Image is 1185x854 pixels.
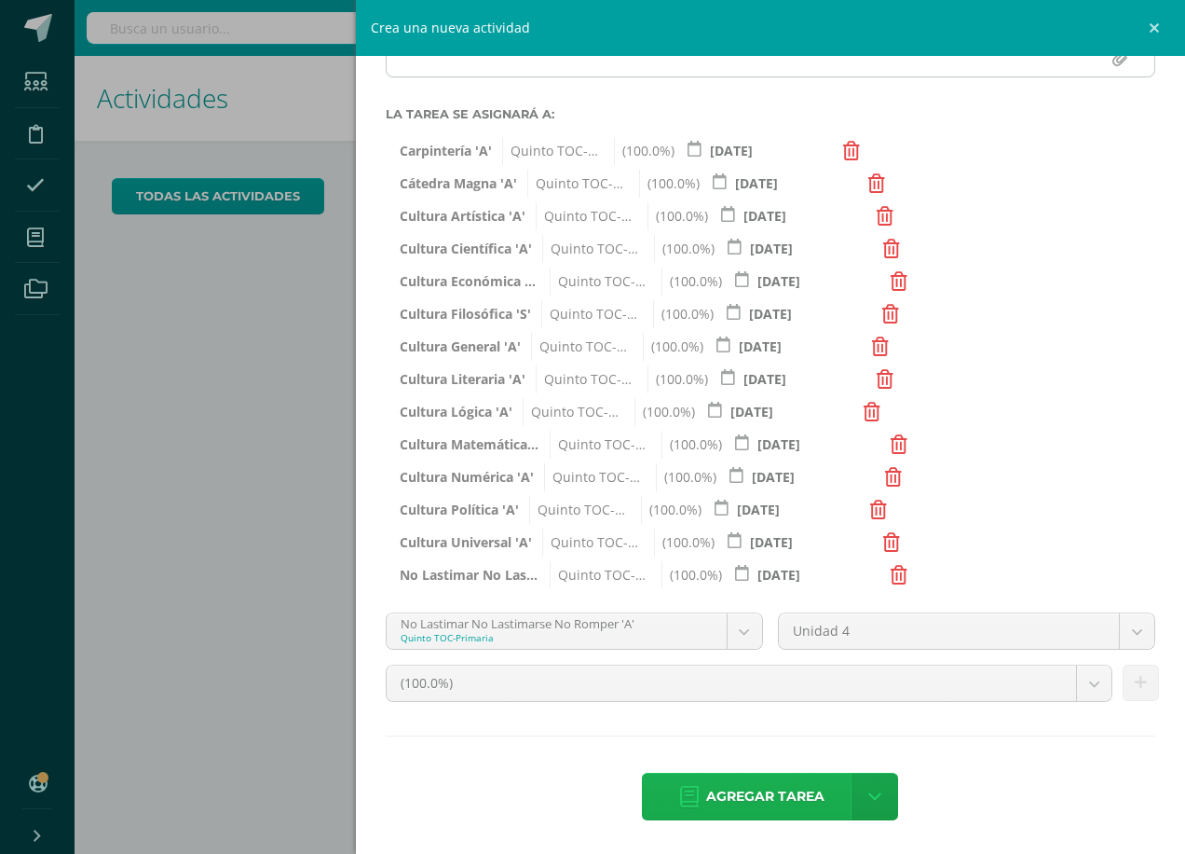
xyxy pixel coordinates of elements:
[639,170,700,198] span: (100.0%)
[400,333,521,361] span: Cultura General 'A'
[400,463,534,491] span: Cultura Numérica 'A'
[523,398,624,426] span: Quinto TOC-Primaria
[502,137,604,165] span: Quinto TOC-Primaria
[542,529,644,557] span: Quinto TOC-Primaria
[541,300,643,328] span: Quinto TOC-Primaria
[656,463,716,491] span: (100.0%)
[400,529,532,557] span: Cultura Universal 'A'
[550,431,651,459] span: Quinto TOC-Primaria
[614,137,674,165] span: (100.0%)
[400,300,531,328] span: Cultura Filosófica 'S'
[634,398,695,426] span: (100.0%)
[653,300,714,328] span: (100.0%)
[661,561,722,589] span: (100.0%)
[793,613,1105,649] span: Unidad 4
[536,365,637,393] span: Quinto TOC-Primaria
[400,170,517,198] span: Cátedra Magna 'A'
[400,496,519,524] span: Cultura Política 'A'
[386,107,1155,121] label: La tarea se asignará a:
[654,235,715,263] span: (100.0%)
[400,137,492,165] span: Carpintería 'A'
[527,170,629,198] span: Quinto TOC-Primaria
[400,202,525,230] span: Cultura Artística 'A'
[641,496,701,524] span: (100.0%)
[654,529,715,557] span: (100.0%)
[550,268,651,296] span: Quinto TOC-Primaria
[647,365,708,393] span: (100.0%)
[400,561,539,589] span: No Lastimar No Lastimarse No Romper 'A'
[643,333,703,361] span: (100.0%)
[400,268,539,296] span: Cultura Económica y Financiera 'A'
[387,613,762,649] a: No Lastimar No Lastimarse No Romper 'A'Quinto TOC-Primaria
[647,202,708,230] span: (100.0%)
[400,365,525,393] span: Cultura Literaria 'A'
[661,431,722,459] span: (100.0%)
[706,774,824,820] span: Agregar tarea
[529,496,631,524] span: Quinto TOC-Primaria
[550,561,651,589] span: Quinto TOC-Primaria
[544,463,646,491] span: Quinto TOC-Primaria
[542,235,644,263] span: Quinto TOC-Primaria
[400,431,539,459] span: Cultura Matemática 'A'
[401,666,1062,701] span: (100.0%)
[387,666,1111,701] a: (100.0%)
[661,268,722,296] span: (100.0%)
[779,613,1154,649] a: Unidad 4
[401,613,713,631] div: No Lastimar No Lastimarse No Romper 'A'
[400,398,512,426] span: Cultura Lógica 'A'
[531,333,633,361] span: Quinto TOC-Primaria
[401,631,713,644] div: Quinto TOC-Primaria
[400,235,532,263] span: Cultura Científica 'A'
[536,202,637,230] span: Quinto TOC-Primaria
